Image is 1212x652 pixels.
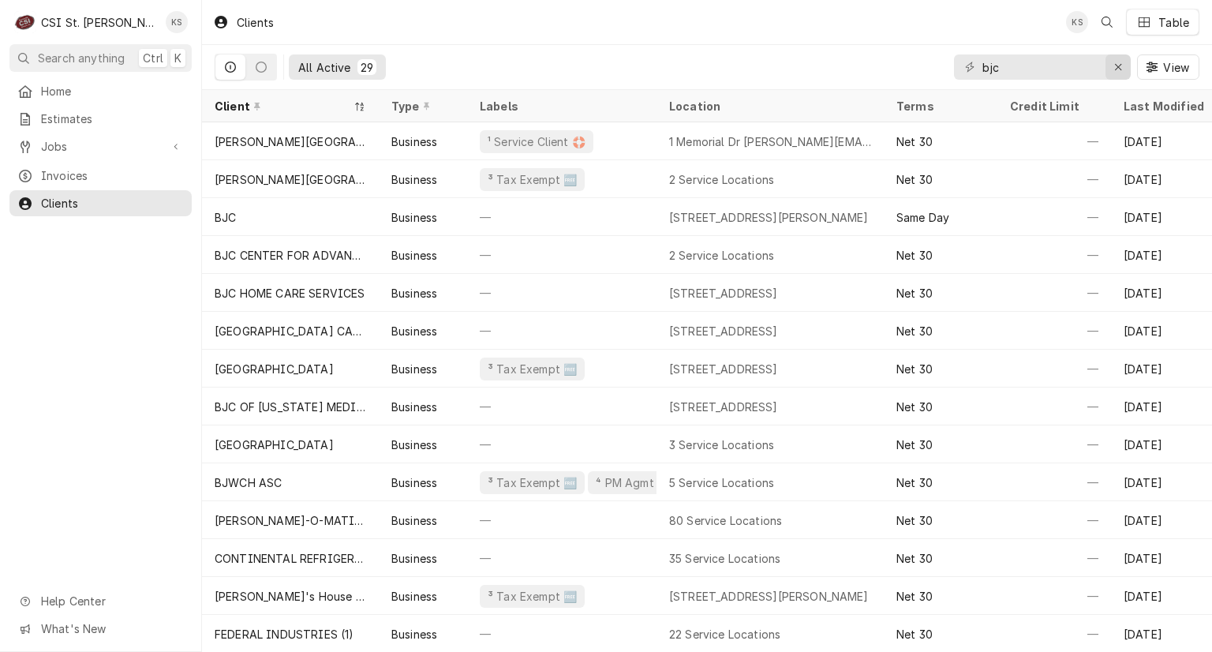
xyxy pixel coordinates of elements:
div: 35 Service Locations [669,550,780,567]
div: Net 30 [896,323,933,339]
div: — [997,501,1111,539]
div: [GEOGRAPHIC_DATA] [215,361,334,377]
span: Jobs [41,138,160,155]
div: ³ Tax Exempt 🆓 [486,361,578,377]
a: Estimates [9,106,192,132]
div: 2 Service Locations [669,247,774,264]
div: Business [391,285,437,302]
span: Search anything [38,50,125,66]
div: Net 30 [896,474,933,491]
div: [PERSON_NAME]-O-MATIC CORPORATION [215,512,366,529]
div: — [997,539,1111,577]
div: Business [391,323,437,339]
div: [PERSON_NAME][GEOGRAPHIC_DATA] [215,171,366,188]
div: Business [391,209,437,226]
div: Terms [896,98,982,114]
span: What's New [41,620,182,637]
span: Estimates [41,111,184,127]
div: [STREET_ADDRESS] [669,285,778,302]
div: — [997,312,1111,350]
div: Net 30 [896,285,933,302]
div: — [997,463,1111,501]
div: Business [391,550,437,567]
div: 80 Service Locations [669,512,782,529]
div: BJC [215,209,236,226]
div: — [997,236,1111,274]
div: Business [391,437,437,453]
div: — [467,501,656,539]
div: [STREET_ADDRESS][PERSON_NAME] [669,588,869,605]
button: View [1137,54,1199,80]
div: Business [391,361,437,377]
div: — [467,198,656,236]
div: Kris Swearingen's Avatar [1066,11,1088,33]
div: Kris Swearingen's Avatar [166,11,188,33]
span: Help Center [41,593,182,609]
div: 22 Service Locations [669,626,780,643]
div: 29 [361,59,373,76]
div: Net 30 [896,626,933,643]
div: Net 30 [896,133,933,150]
div: — [467,274,656,312]
a: Go to Jobs [9,133,192,159]
div: FEDERAL INDUSTRIES (1) [215,626,354,643]
div: [GEOGRAPHIC_DATA] CAMPUS [215,323,366,339]
div: [GEOGRAPHIC_DATA] [215,437,334,453]
div: BJC HOME CARE SERVICES [215,285,365,302]
span: View [1160,59,1192,76]
div: Business [391,474,437,491]
div: ³ Tax Exempt 🆓 [486,588,578,605]
div: — [997,425,1111,463]
span: Ctrl [143,50,163,66]
button: Open search [1094,9,1120,35]
button: Search anythingCtrlK [9,44,192,72]
div: KS [166,11,188,33]
div: Net 30 [896,512,933,529]
span: Invoices [41,167,184,184]
div: Business [391,588,437,605]
div: Same Day [896,209,949,226]
div: CSI St. [PERSON_NAME] [41,14,157,31]
div: — [997,577,1111,615]
div: Last Modified [1124,98,1209,114]
div: — [467,388,656,425]
div: C [14,11,36,33]
span: Home [41,83,184,99]
div: — [997,388,1111,425]
div: Client [215,98,350,114]
div: — [997,198,1111,236]
div: — [467,312,656,350]
div: ³ Tax Exempt 🆓 [486,474,578,491]
div: Credit Limit [1010,98,1095,114]
div: Business [391,512,437,529]
button: Erase input [1105,54,1131,80]
div: ⁴ PM Agmt 🗓️ [594,474,672,491]
div: 3 Service Locations [669,437,774,453]
input: Keyword search [982,54,1101,80]
div: Type [391,98,451,114]
div: Location [669,98,871,114]
div: 5 Service Locations [669,474,774,491]
div: Net 30 [896,550,933,567]
div: — [467,425,656,463]
div: 1 Memorial Dr [PERSON_NAME][EMAIL_ADDRESS][PERSON_NAME][DOMAIN_NAME][GEOGRAPHIC_DATA] [669,133,871,150]
div: All Active [298,59,351,76]
div: Net 30 [896,247,933,264]
a: Go to What's New [9,616,192,642]
div: Net 30 [896,399,933,415]
div: CONTINENTAL REFRIGERATION [215,550,366,567]
a: Go to Help Center [9,588,192,614]
a: Clients [9,190,192,216]
div: Business [391,399,437,415]
a: Invoices [9,163,192,189]
div: [STREET_ADDRESS][PERSON_NAME] [669,209,869,226]
div: [PERSON_NAME][GEOGRAPHIC_DATA] [215,133,366,150]
div: Net 30 [896,437,933,453]
div: — [467,539,656,577]
div: Table [1158,14,1189,31]
div: CSI St. Louis's Avatar [14,11,36,33]
div: [STREET_ADDRESS] [669,323,778,339]
div: — [997,350,1111,388]
div: BJWCH ASC [215,474,282,491]
div: Business [391,626,437,643]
